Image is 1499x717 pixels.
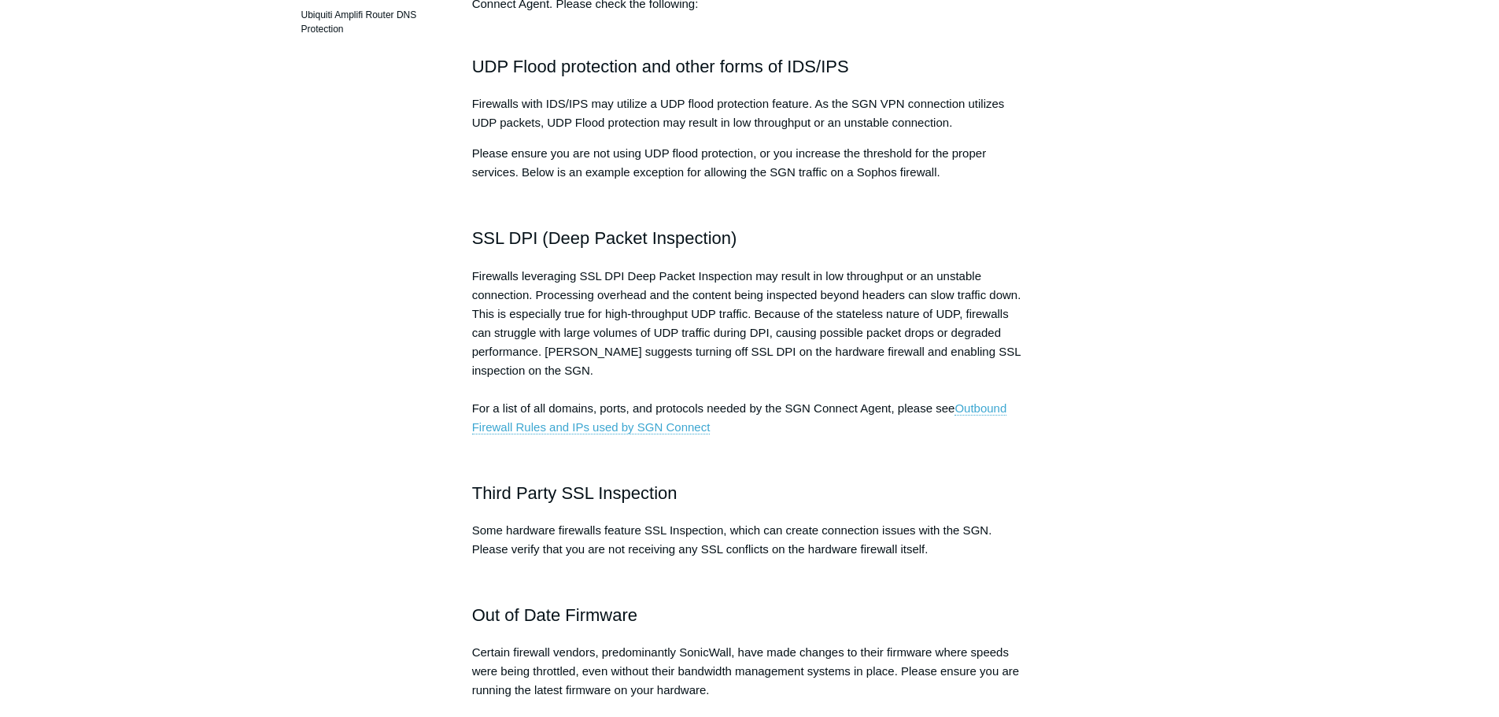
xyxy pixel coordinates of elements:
[472,601,1028,629] h2: Out of Date Firmware
[472,267,1028,437] p: Firewalls leveraging SSL DPI Deep Packet Inspection may result in low throughput or an unstable c...
[472,144,1028,182] p: Please ensure you are not using UDP flood protection, or you increase the threshold for the prope...
[472,94,1028,132] p: Firewalls with IDS/IPS may utilize a UDP flood protection feature. As the SGN VPN connection util...
[472,401,1007,434] a: Outbound Firewall Rules and IPs used by SGN Connect
[472,479,1028,507] h2: Third Party SSL Inspection
[472,224,1028,252] h2: SSL DPI (Deep Packet Inspection)
[472,521,1028,559] p: Some hardware firewalls feature SSL Inspection, which can create connection issues with the SGN. ...
[472,25,1028,80] h2: UDP Flood protection and other forms of IDS/IPS
[472,643,1028,700] p: Certain firewall vendors, predominantly SonicWall, have made changes to their firmware where spee...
